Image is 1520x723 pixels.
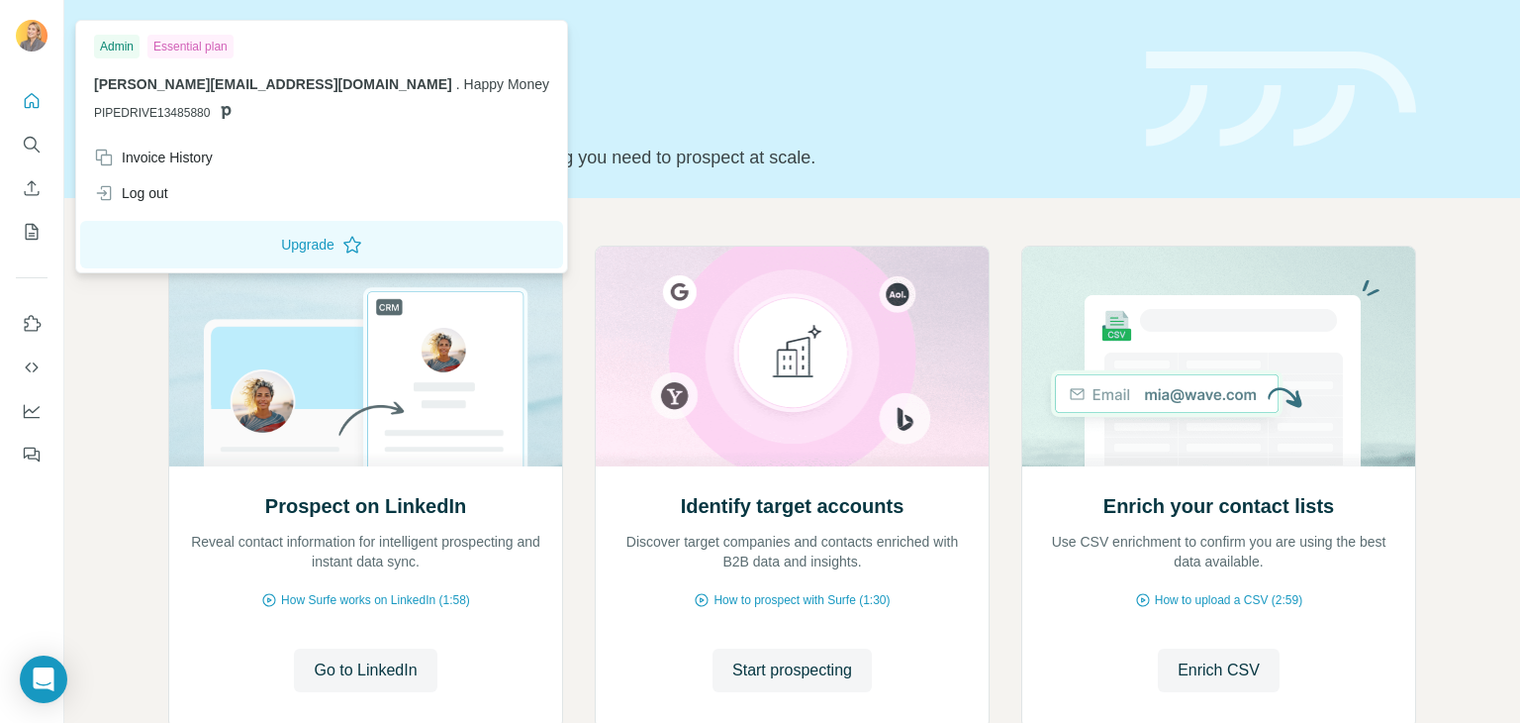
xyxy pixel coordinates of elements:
[94,183,168,203] div: Log out
[294,649,436,692] button: Go to LinkedIn
[16,20,47,52] img: Avatar
[16,83,47,119] button: Quick start
[16,393,47,429] button: Dashboard
[265,492,466,520] h2: Prospect on LinkedIn
[16,437,47,472] button: Feedback
[464,76,549,92] span: Happy Money
[168,247,563,466] img: Prospect on LinkedIn
[1042,532,1395,571] p: Use CSV enrichment to confirm you are using the best data available.
[732,659,852,682] span: Start prospecting
[595,247,990,466] img: Identify target accounts
[314,659,417,682] span: Go to LinkedIn
[1021,247,1416,466] img: Enrich your contact lists
[281,591,470,609] span: How Surfe works on LinkedIn (1:58)
[16,127,47,162] button: Search
[712,649,872,692] button: Start prospecting
[94,104,210,122] span: PIPEDRIVE13485880
[189,532,542,571] p: Reveal contact information for intelligent prospecting and instant data sync.
[16,350,47,385] button: Use Surfe API
[94,148,213,167] div: Invoice History
[1158,649,1280,692] button: Enrich CSV
[1178,659,1260,682] span: Enrich CSV
[16,214,47,250] button: My lists
[168,92,1122,132] h1: Let’s prospect together
[616,532,969,571] p: Discover target companies and contacts enriched with B2B data and insights.
[681,492,904,520] h2: Identify target accounts
[147,35,234,58] div: Essential plan
[16,170,47,206] button: Enrich CSV
[94,76,452,92] span: [PERSON_NAME][EMAIL_ADDRESS][DOMAIN_NAME]
[94,35,140,58] div: Admin
[1155,591,1302,609] span: How to upload a CSV (2:59)
[168,144,1122,171] p: Pick your starting point and we’ll provide everything you need to prospect at scale.
[16,306,47,342] button: Use Surfe on LinkedIn
[713,591,890,609] span: How to prospect with Surfe (1:30)
[168,37,1122,56] div: Quick start
[456,76,460,92] span: .
[1103,492,1334,520] h2: Enrich your contact lists
[20,656,67,703] div: Open Intercom Messenger
[80,221,563,268] button: Upgrade
[1146,52,1416,148] img: banner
